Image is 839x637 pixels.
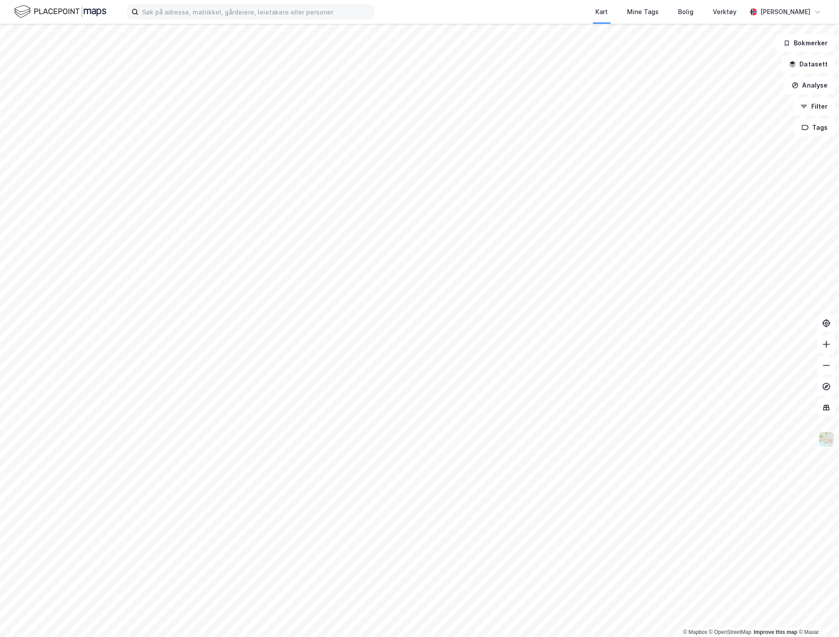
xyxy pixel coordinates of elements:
div: Bolig [678,7,694,17]
a: Mapbox [683,630,708,636]
button: Bokmerker [776,34,835,52]
iframe: Chat Widget [795,595,839,637]
button: Tags [795,119,835,136]
a: Improve this map [754,630,798,636]
div: Mine Tags [627,7,659,17]
div: Kontrollprogram for chat [795,595,839,637]
a: OpenStreetMap [709,630,752,636]
img: Z [818,431,835,448]
div: Verktøy [713,7,737,17]
div: Kart [596,7,608,17]
button: Filter [793,98,835,115]
img: logo.f888ab2527a4732fd821a326f86c7f29.svg [14,4,106,19]
button: Datasett [782,55,835,73]
input: Søk på adresse, matrikkel, gårdeiere, leietakere eller personer [139,5,373,18]
div: [PERSON_NAME] [761,7,811,17]
button: Analyse [784,77,835,94]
